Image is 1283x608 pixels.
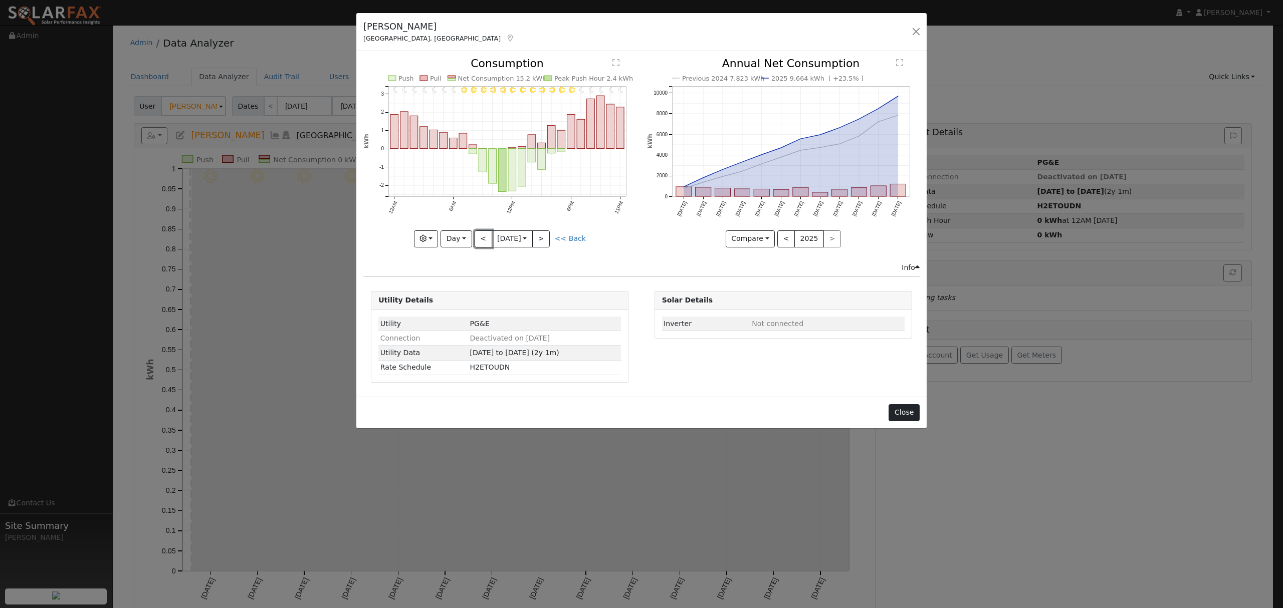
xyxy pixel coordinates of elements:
[579,87,584,93] i: 7PM - Clear
[606,104,614,149] rect: onclick=""
[896,114,900,118] circle: onclick=""
[619,87,624,93] i: 11PM - Clear
[538,143,546,149] rect: onclick=""
[469,149,477,154] rect: onclick=""
[363,134,370,149] text: kWh
[471,57,544,70] text: Consumption
[812,192,828,196] rect: onclick=""
[654,90,668,96] text: 10000
[662,317,750,331] td: Inverter
[701,176,705,180] circle: onclick=""
[902,262,920,273] div: Info
[851,188,867,196] rect: onclick=""
[548,126,556,149] rect: onclick=""
[363,35,501,42] span: [GEOGRAPHIC_DATA], [GEOGRAPHIC_DATA]
[381,128,384,133] text: 1
[378,360,468,375] td: Rate Schedule
[450,138,458,149] rect: onclick=""
[363,20,515,33] h5: [PERSON_NAME]
[402,87,407,93] i: 1AM - Clear
[441,230,472,247] button: Day
[701,180,705,184] circle: onclick=""
[793,188,808,197] rect: onclick=""
[442,87,447,93] i: 5AM - Clear
[676,187,691,196] rect: onclick=""
[470,334,550,342] span: Deactivated on [DATE]
[475,230,492,247] button: <
[616,107,624,149] rect: onclick=""
[890,200,902,217] text: [DATE]
[609,87,614,93] i: 10PM - Clear
[779,146,783,150] circle: onclick=""
[818,146,822,150] circle: onclick=""
[530,87,536,93] i: 2PM - Clear
[518,147,526,149] rect: onclick=""
[682,185,686,189] circle: onclick=""
[422,87,427,93] i: 3AM - Clear
[589,87,594,93] i: 8PM - Clear
[506,34,515,42] a: Map
[412,87,417,93] i: 2AM - Clear
[470,349,559,357] span: [DATE] to [DATE] (2y 1m)
[448,200,458,212] text: 6AM
[695,187,711,196] rect: onclick=""
[754,189,769,197] rect: onclick=""
[837,142,841,146] circle: onclick=""
[381,146,384,152] text: 0
[378,317,468,331] td: Utility
[559,87,565,93] i: 5PM - Clear
[831,189,847,196] rect: onclick=""
[554,75,633,82] text: Peak Push Hour 2.4 kWh
[773,200,785,217] text: [DATE]
[665,194,668,199] text: 0
[889,404,919,421] button: Close
[400,112,408,149] rect: onclick=""
[890,184,906,197] rect: onclick=""
[871,200,882,217] text: [DATE]
[492,230,533,247] button: [DATE]
[469,145,477,149] rect: onclick=""
[548,149,556,153] rect: onclick=""
[461,87,467,93] i: 7AM - Clear
[818,133,822,137] circle: onclick=""
[491,87,497,93] i: 10AM - Clear
[479,149,487,172] rect: onclick=""
[812,200,824,217] text: [DATE]
[398,75,414,82] text: Push
[430,75,442,82] text: Pull
[682,75,764,82] text: Previous 2024 7,823 kWh
[390,115,398,149] rect: onclick=""
[752,320,803,328] span: ID: null, authorized: None
[798,137,802,141] circle: onclick=""
[587,99,595,149] rect: onclick=""
[597,96,605,149] rect: onclick=""
[798,149,802,153] circle: onclick=""
[410,116,418,149] rect: onclick=""
[538,149,546,170] rect: onclick=""
[481,87,487,93] i: 9AM - MostlyClear
[567,115,575,149] rect: onclick=""
[379,183,384,188] text: -2
[381,91,384,97] text: 3
[566,200,575,212] text: 6PM
[380,334,420,342] span: Connection
[432,87,437,93] i: 4AM - Clear
[440,133,448,149] rect: onclick=""
[420,127,428,149] rect: onclick=""
[794,230,824,247] button: 2025
[896,94,900,98] circle: onclick=""
[458,75,547,82] text: Net Consumption 15.2 kWh
[452,87,457,93] i: 6AM - Clear
[740,160,744,164] circle: onclick=""
[540,87,546,93] i: 3PM - Clear
[832,200,843,217] text: [DATE]
[378,346,468,360] td: Utility Data
[722,57,860,70] text: Annual Net Consumption
[662,296,713,304] strong: Solar Details
[508,149,516,191] rect: onclick=""
[695,200,707,217] text: [DATE]
[599,87,604,93] i: 9PM - Clear
[837,126,841,130] circle: onclick=""
[508,148,516,149] rect: onclick=""
[896,59,903,67] text: 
